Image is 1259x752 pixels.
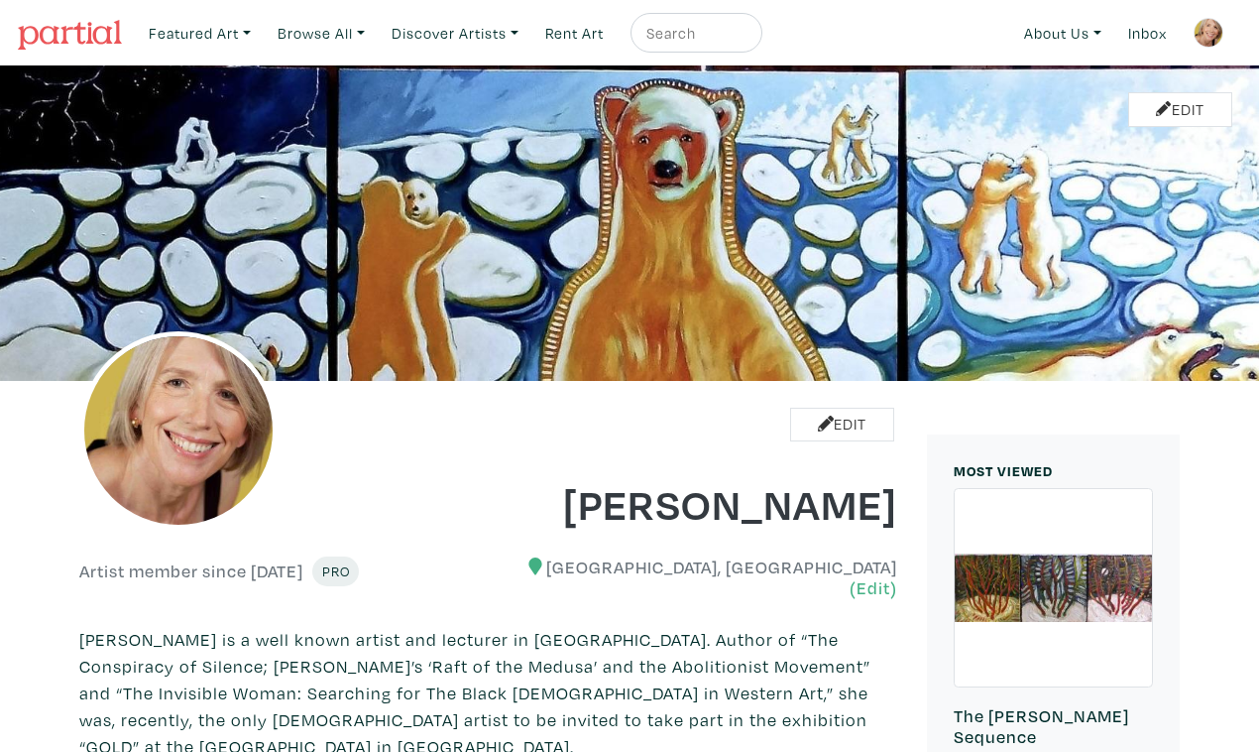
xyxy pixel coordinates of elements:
small: MOST VIEWED [954,461,1053,480]
a: Browse All [269,13,374,54]
a: About Us [1015,13,1110,54]
a: Edit [790,408,894,442]
a: (Edit) [850,577,897,598]
h6: [GEOGRAPHIC_DATA], [GEOGRAPHIC_DATA] [504,557,898,599]
a: Inbox [1119,13,1176,54]
input: Search [644,21,744,46]
img: phpThumb.php [79,331,278,530]
a: Edit [1128,92,1232,127]
a: Discover Artists [383,13,527,54]
a: Featured Art [140,13,260,54]
h1: [PERSON_NAME] [504,476,898,530]
a: Rent Art [536,13,613,54]
h6: Artist member since [DATE] [79,561,303,582]
span: Pro [321,562,350,580]
img: phpThumb.php [1194,18,1223,48]
h6: The [PERSON_NAME] Sequence [954,705,1153,748]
